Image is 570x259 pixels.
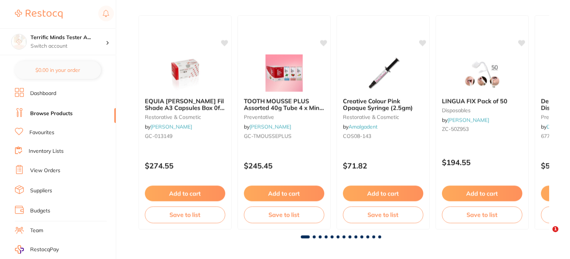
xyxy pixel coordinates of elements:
[442,158,522,167] p: $194.55
[343,186,423,201] button: Add to cart
[343,161,423,170] p: $71.82
[343,98,423,111] b: Creative Colour Pink Opaque Syringe (2.5gm)
[30,207,50,215] a: Budgets
[244,97,324,119] span: TOOTH MOUSSE PLUS Assorted 40g Tube 4 x Mint & Straw 2 x Van
[30,90,56,97] a: Dashboard
[150,123,192,130] a: [PERSON_NAME]
[260,54,308,92] img: TOOTH MOUSSE PLUS Assorted 40g Tube 4 x Mint & Straw 2 x Van
[359,54,407,92] img: Creative Colour Pink Opaque Syringe (2.5gm)
[244,133,292,139] span: GC-TMOUSSEPLUS
[458,54,506,92] img: LINGUA FIX Pack of 50
[29,148,64,155] a: Inventory Lists
[343,123,378,130] span: by
[145,114,225,120] small: restorative & cosmetic
[343,114,423,120] small: restorative & cosmetic
[15,61,101,79] button: $0.00 in your order
[249,123,291,130] a: [PERSON_NAME]
[30,187,52,195] a: Suppliers
[145,186,225,201] button: Add to cart
[442,186,522,201] button: Add to cart
[145,161,225,170] p: $274.55
[244,123,291,130] span: by
[29,129,54,136] a: Favourites
[145,206,225,223] button: Save to list
[442,97,507,105] span: LINGUA FIX Pack of 50
[31,42,106,50] p: Switch account
[442,117,489,123] span: by
[30,110,73,117] a: Browse Products
[15,245,59,254] a: RestocqPay
[145,97,225,119] span: EQUIA [PERSON_NAME] Fil Shade A3 Capsules Box 0f 50
[343,133,371,139] span: COS08-143
[553,226,558,232] span: 1
[537,226,555,244] iframe: Intercom live chat
[541,133,562,139] span: 6779248
[448,117,489,123] a: [PERSON_NAME]
[145,98,225,111] b: EQUIA Forte HT Fil Shade A3 Capsules Box 0f 50
[31,34,106,41] h4: Terrific Minds Tester Account
[161,54,209,92] img: EQUIA Forte HT Fil Shade A3 Capsules Box 0f 50
[244,186,324,201] button: Add to cart
[15,245,24,254] img: RestocqPay
[442,98,522,104] b: LINGUA FIX Pack of 50
[244,114,324,120] small: preventative
[244,161,324,170] p: $245.45
[442,126,469,132] span: ZC-50Z953
[30,227,43,234] a: Team
[348,123,378,130] a: Amalgadent
[343,206,423,223] button: Save to list
[244,206,324,223] button: Save to list
[145,123,192,130] span: by
[30,246,59,253] span: RestocqPay
[30,167,60,174] a: View Orders
[145,133,172,139] span: GC-013149
[15,10,63,19] img: Restocq Logo
[15,6,63,23] a: Restocq Logo
[442,206,522,223] button: Save to list
[12,34,26,49] img: Terrific Minds Tester Account
[244,98,324,111] b: TOOTH MOUSSE PLUS Assorted 40g Tube 4 x Mint & Straw 2 x Van
[442,107,522,113] small: disposables
[343,97,413,111] span: Creative Colour Pink Opaque Syringe (2.5gm)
